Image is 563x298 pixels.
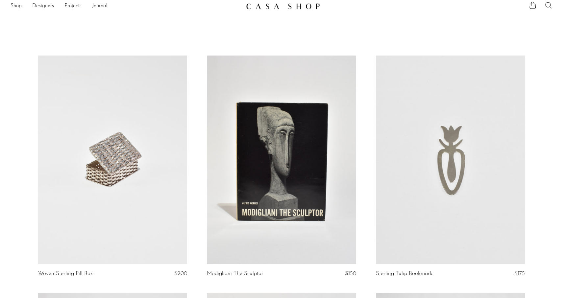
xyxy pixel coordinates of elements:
a: Projects [64,2,82,11]
ul: NEW HEADER MENU [11,1,241,12]
nav: Desktop navigation [11,1,241,12]
span: $200 [174,271,187,276]
a: Modigliani The Sculptor [207,271,263,277]
a: Woven Sterling Pill Box [38,271,93,277]
a: Journal [92,2,108,11]
a: Shop [11,2,22,11]
span: $175 [514,271,525,276]
a: Sterling Tulip Bookmark [376,271,432,277]
a: Designers [32,2,54,11]
span: $150 [345,271,356,276]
